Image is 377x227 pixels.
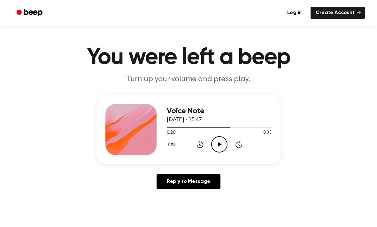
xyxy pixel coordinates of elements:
p: Turn up your volume and press play. [66,74,311,85]
a: Log in [282,7,307,19]
button: 2.0x [167,139,178,150]
span: 0:20 [167,129,175,136]
span: [DATE] · 15:47 [167,117,202,123]
h3: Voice Note [167,107,272,115]
h1: You were left a beep [25,46,352,69]
span: 0:33 [263,129,272,136]
a: Beep [12,7,48,19]
a: Create Account [311,7,365,19]
a: Reply to Message [157,174,220,189]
